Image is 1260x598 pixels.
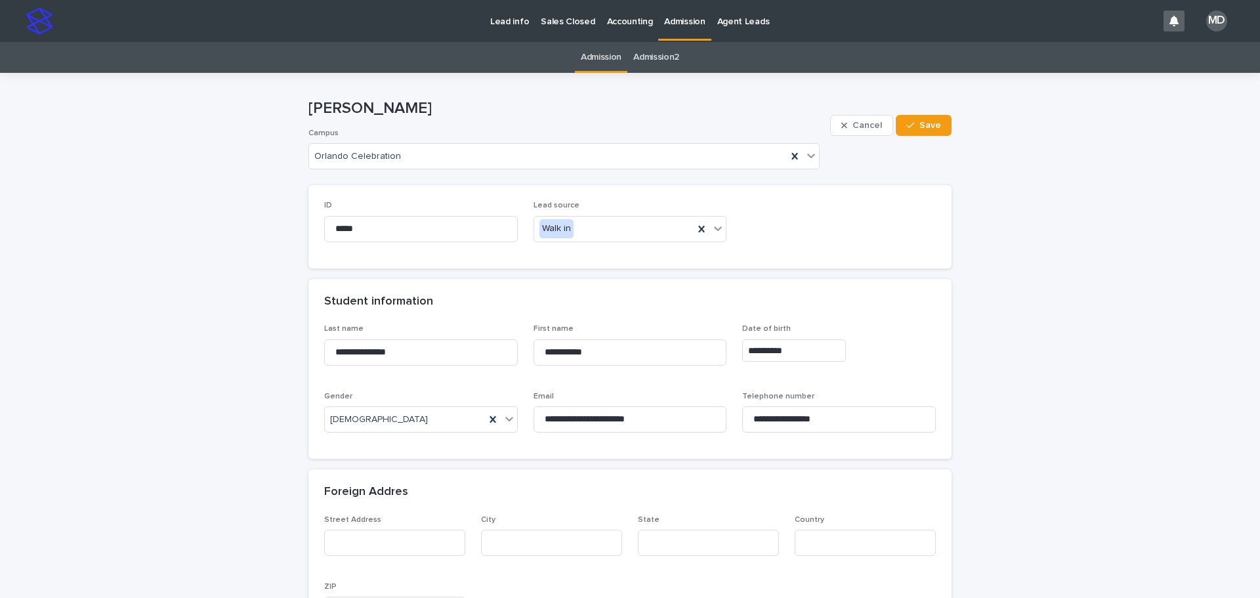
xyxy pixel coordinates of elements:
span: Lead source [534,202,579,209]
span: City [481,516,495,524]
div: Walk in [539,219,574,238]
p: [PERSON_NAME] [308,99,825,118]
button: Save [896,115,952,136]
h2: Student information [324,295,433,309]
span: ZIP [324,583,337,591]
span: Street Address [324,516,381,524]
span: [DEMOGRAPHIC_DATA] [330,413,428,427]
button: Cancel [830,115,893,136]
span: Country [795,516,824,524]
a: Admission2 [633,42,679,73]
a: Admission [581,42,621,73]
h2: Foreign Addres [324,485,408,500]
span: Gender [324,393,352,400]
img: stacker-logo-s-only.png [26,8,52,34]
span: Last name [324,325,364,333]
span: First name [534,325,574,333]
span: Campus [308,129,339,137]
span: ID [324,202,332,209]
span: Email [534,393,554,400]
span: Telephone number [742,393,814,400]
span: State [638,516,660,524]
span: Date of birth [742,325,791,333]
span: Cancel [852,121,882,130]
span: Orlando Celebration [314,151,401,162]
div: MD [1206,11,1227,32]
span: Save [919,121,941,130]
